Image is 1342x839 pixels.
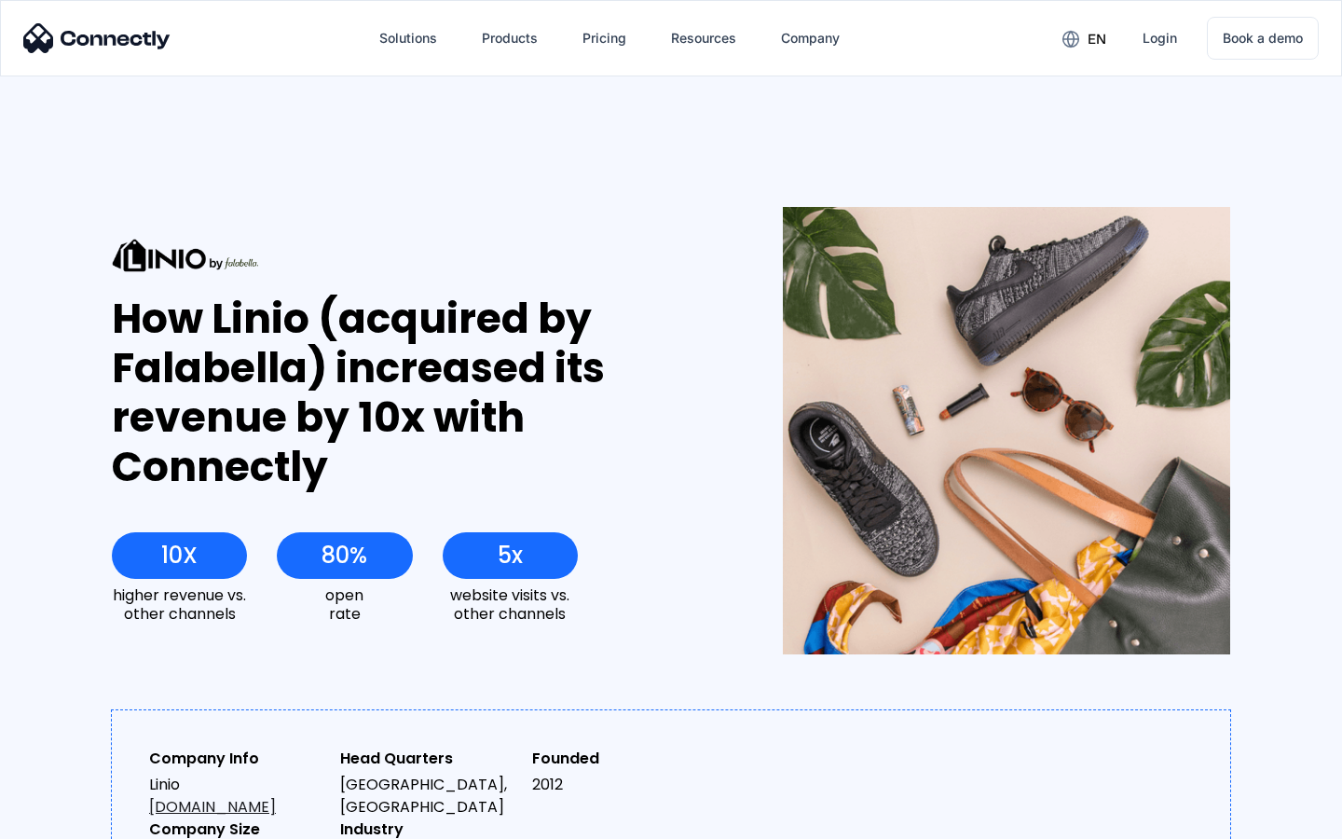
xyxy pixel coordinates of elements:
div: 5x [498,543,523,569]
div: Company [781,25,840,51]
a: Pricing [568,16,641,61]
div: 10X [161,543,198,569]
img: Connectly Logo [23,23,171,53]
div: Head Quarters [340,748,516,770]
div: Login [1143,25,1177,51]
a: Book a demo [1207,17,1319,60]
div: en [1048,24,1120,52]
div: 2012 [532,774,708,796]
div: Company Info [149,748,325,770]
div: 80% [322,543,367,569]
div: Products [467,16,553,61]
div: Linio [149,774,325,818]
div: Solutions [364,16,452,61]
div: open rate [277,586,412,622]
div: Solutions [379,25,437,51]
div: How Linio (acquired by Falabella) increased its revenue by 10x with Connectly [112,295,715,491]
div: en [1088,26,1106,52]
a: Login [1128,16,1192,61]
div: Resources [671,25,736,51]
aside: Language selected: English [19,806,112,832]
div: website visits vs. other channels [443,586,578,622]
div: Resources [656,16,751,61]
div: Company [766,16,855,61]
div: higher revenue vs. other channels [112,586,247,622]
ul: Language list [37,806,112,832]
div: [GEOGRAPHIC_DATA], [GEOGRAPHIC_DATA] [340,774,516,818]
a: [DOMAIN_NAME] [149,796,276,818]
div: Pricing [582,25,626,51]
div: Products [482,25,538,51]
div: Founded [532,748,708,770]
